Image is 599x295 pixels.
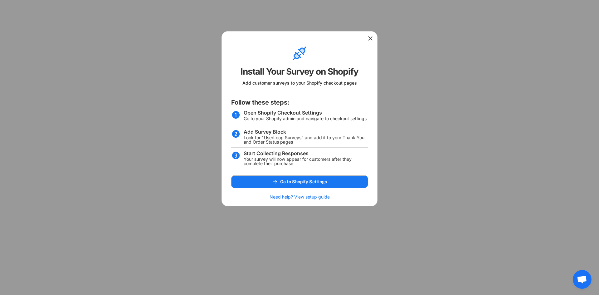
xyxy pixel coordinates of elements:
[244,157,368,166] div: Your survey will now appear for customers after they complete their purchase
[244,151,309,156] div: Start Collecting Responses
[270,194,330,200] h6: Need help? View setup guide
[231,98,290,107] div: Follow these steps:
[573,270,592,289] div: Bate-papo aberto
[242,80,357,89] div: Add customer surveys to your Shopify checkout pages
[244,110,322,115] div: Open Shopify Checkout Settings
[280,179,327,184] span: Go to Shopify Settings
[231,175,368,188] button: Go to Shopify Settings
[241,66,358,77] div: Install Your Survey on Shopify
[244,116,367,121] div: Go to your Shopify admin and navigate to checkout settings
[244,129,286,134] div: Add Survey Block
[244,135,368,144] div: Look for "UserLoop Surveys" and add it to your Thank You and Order Status pages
